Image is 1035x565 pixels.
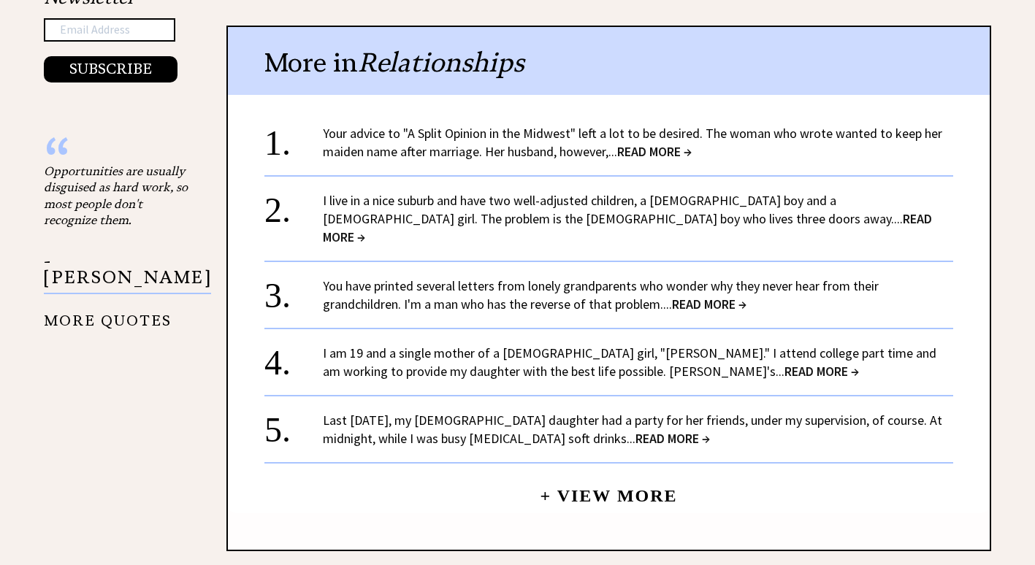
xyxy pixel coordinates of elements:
[228,27,990,95] div: More in
[44,301,172,329] a: MORE QUOTES
[44,56,177,82] button: SUBSCRIBE
[617,143,692,160] span: READ MORE →
[264,277,323,304] div: 3.
[540,474,677,505] a: + View More
[264,344,323,371] div: 4.
[784,363,859,380] span: READ MORE →
[358,46,524,79] span: Relationships
[44,253,211,295] p: - [PERSON_NAME]
[264,411,323,438] div: 5.
[323,192,932,245] a: I live in a nice suburb and have two well-adjusted children, a [DEMOGRAPHIC_DATA] boy and a [DEMO...
[323,210,932,245] span: READ MORE →
[44,163,190,228] div: Opportunities are usually disguised as hard work, so most people don't recognize them.
[323,412,942,447] a: Last [DATE], my [DEMOGRAPHIC_DATA] daughter had a party for her friends, under my supervision, of...
[323,125,942,160] a: Your advice to "A Split Opinion in the Midwest" left a lot to be desired. The woman who wrote wan...
[44,148,190,163] div: “
[672,296,746,312] span: READ MORE →
[635,430,710,447] span: READ MORE →
[44,18,175,42] input: Email Address
[323,345,936,380] a: I am 19 and a single mother of a [DEMOGRAPHIC_DATA] girl, "[PERSON_NAME]." I attend college part ...
[264,191,323,218] div: 2.
[323,277,879,312] a: You have printed several letters from lonely grandparents who wonder why they never hear from the...
[264,124,323,151] div: 1.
